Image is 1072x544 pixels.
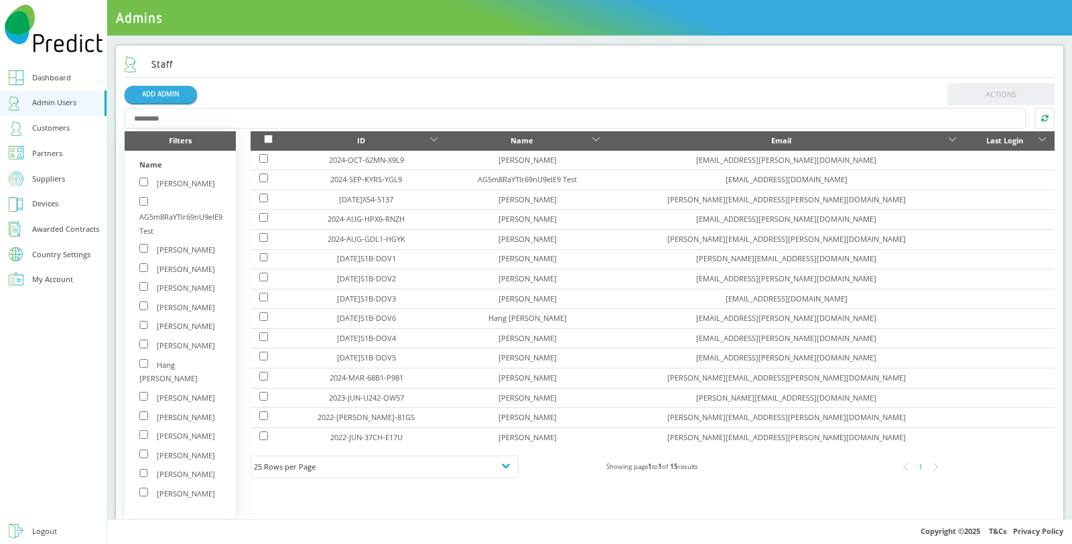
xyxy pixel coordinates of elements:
div: ID [295,134,427,148]
label: [PERSON_NAME] [139,178,215,188]
a: Privacy Policy [1013,526,1063,536]
div: Admin Users [32,96,76,110]
input: [PERSON_NAME] [139,282,148,291]
label: [PERSON_NAME] [139,283,215,293]
label: AG5m8RaYTlr69nU9eIE9 Test [139,198,222,236]
a: [DATE]S1B-DOV3 [337,293,396,303]
div: Suppliers [32,172,65,186]
a: [PERSON_NAME] [498,372,557,383]
a: 2024-AUG-HPX6-RNZH [328,214,405,224]
a: [EMAIL_ADDRESS][PERSON_NAME][DOMAIN_NAME] [696,155,876,165]
a: [PERSON_NAME][EMAIL_ADDRESS][PERSON_NAME][DOMAIN_NAME] [667,234,906,244]
div: Partners [32,147,62,161]
a: [PERSON_NAME] [498,432,557,442]
a: [EMAIL_ADDRESS][PERSON_NAME][DOMAIN_NAME] [696,333,876,343]
input: [PERSON_NAME] [139,244,148,253]
a: [PERSON_NAME] [498,412,557,422]
a: [PERSON_NAME][EMAIL_ADDRESS][PERSON_NAME][DOMAIN_NAME] [667,372,906,383]
input: [PERSON_NAME] [139,263,148,272]
h2: Staff [125,56,173,72]
a: [EMAIL_ADDRESS][DOMAIN_NAME] [726,174,848,184]
input: [PERSON_NAME] [139,488,148,496]
a: [PERSON_NAME] [498,234,557,244]
b: 15 [670,462,678,471]
a: Hang [PERSON_NAME] [488,313,567,323]
input: AG5m8RaYTlr69nU9eIE9 Test [139,197,148,206]
a: T&Cs [989,526,1006,536]
label: [PERSON_NAME] [139,450,215,460]
label: [PERSON_NAME] [139,469,215,479]
a: [DATE]X54-5137 [339,194,393,204]
div: Country Settings [32,251,90,258]
a: [PERSON_NAME] [498,352,557,362]
a: 2024-AUG-GDL1-HGYK [328,234,405,244]
div: Logout [32,525,57,539]
label: [PERSON_NAME] [139,340,215,350]
input: [PERSON_NAME] [139,411,148,420]
a: [PERSON_NAME][EMAIL_ADDRESS][DOMAIN_NAME] [696,253,876,263]
label: Hang [PERSON_NAME] [139,360,198,384]
a: [DATE]S1B-DOV2 [337,273,396,283]
b: 1 [658,462,662,471]
a: ADD ADMIN [125,86,197,103]
a: [PERSON_NAME] [498,214,557,224]
div: Last Login [974,134,1036,148]
a: [DATE]S1B-DOV1 [337,253,396,263]
a: [EMAIL_ADDRESS][DOMAIN_NAME] [726,293,848,303]
a: [EMAIL_ADDRESS][PERSON_NAME][DOMAIN_NAME] [696,313,876,323]
label: [PERSON_NAME] [139,302,215,312]
label: [PERSON_NAME] [139,488,215,498]
label: [PERSON_NAME] [139,393,215,403]
label: [PERSON_NAME] [139,431,215,441]
a: [PERSON_NAME] [498,155,557,165]
div: 1 [913,460,928,474]
a: [EMAIL_ADDRESS][PERSON_NAME][DOMAIN_NAME] [696,352,876,362]
input: [PERSON_NAME] [139,301,148,310]
div: Name [455,134,590,148]
img: Predict Mobile [5,5,103,52]
a: [PERSON_NAME] [498,333,557,343]
div: Showing page to of results [519,460,787,474]
div: Name [139,158,221,178]
a: [PERSON_NAME] [498,393,557,403]
label: [PERSON_NAME] [139,321,215,331]
a: [PERSON_NAME] [498,293,557,303]
input: [PERSON_NAME] [139,178,148,186]
div: My Account [32,273,73,287]
input: [PERSON_NAME] [139,450,148,458]
a: AG5m8RaYTlr69nU9eIE9 Test [478,174,577,184]
a: [DATE]S1B-DOV5 [337,352,396,362]
a: [DATE]S1B-DOV4 [337,333,396,343]
a: 2022-[PERSON_NAME]-81GS [318,412,415,422]
input: [PERSON_NAME] [139,430,148,439]
div: Filters [125,131,236,151]
input: Hang [PERSON_NAME] [139,359,148,368]
a: [PERSON_NAME][EMAIL_ADDRESS][PERSON_NAME][DOMAIN_NAME] [667,412,906,422]
a: [PERSON_NAME] [498,273,557,283]
a: [EMAIL_ADDRESS][PERSON_NAME][DOMAIN_NAME] [696,273,876,283]
a: [PERSON_NAME] [498,194,557,204]
a: 2024-SEP-KYRS-YGL9 [330,174,402,184]
div: Awarded Contracts [32,222,99,236]
div: 25 Rows per Page [254,460,515,474]
label: [PERSON_NAME] [139,412,215,422]
a: 2024-MAR-68B1-P981 [330,372,403,383]
a: 2024-OCT-62MN-X9L9 [329,155,404,165]
label: [PERSON_NAME] [139,245,215,255]
b: 1 [648,462,652,471]
input: [PERSON_NAME] [139,321,148,330]
a: [PERSON_NAME][EMAIL_ADDRESS][PERSON_NAME][DOMAIN_NAME] [667,432,906,442]
a: 2022-JUN-37CH-E17U [330,432,403,442]
a: [PERSON_NAME] [498,253,557,263]
a: [PERSON_NAME][EMAIL_ADDRESS][PERSON_NAME][DOMAIN_NAME] [667,194,906,204]
input: [PERSON_NAME] [139,392,148,401]
div: Customers [32,121,70,135]
div: Dashboard [32,71,71,85]
input: [PERSON_NAME] [139,340,148,348]
label: [PERSON_NAME] [139,264,215,274]
div: Email [617,134,945,148]
div: Devices [32,197,58,211]
div: Copyright © 2025 [107,519,1072,544]
input: [PERSON_NAME] [139,469,148,478]
a: [EMAIL_ADDRESS][PERSON_NAME][DOMAIN_NAME] [696,214,876,224]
